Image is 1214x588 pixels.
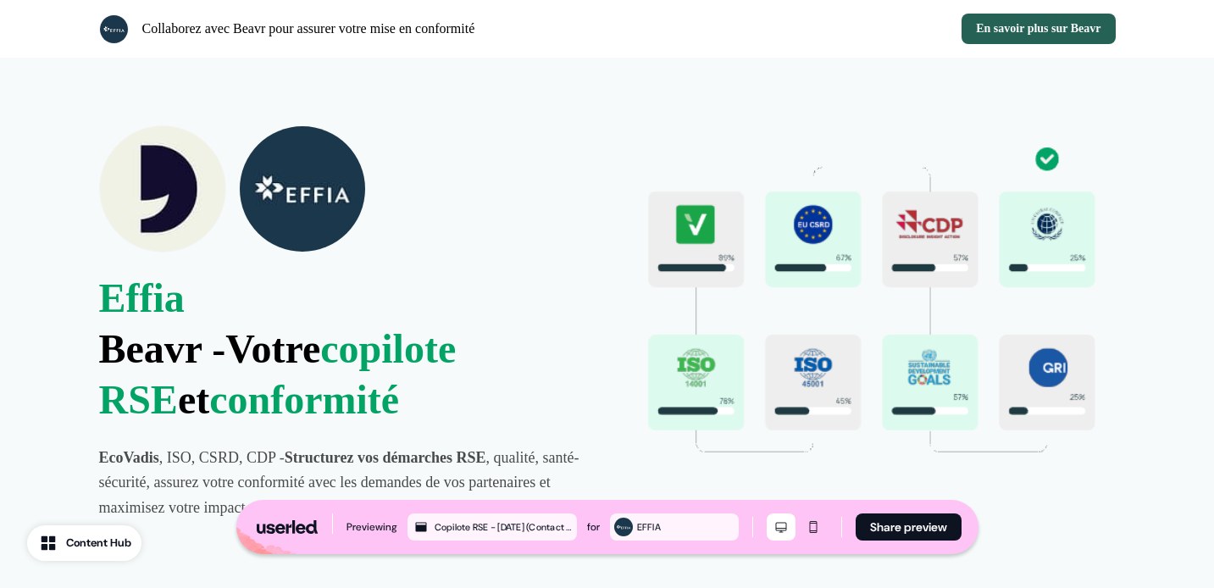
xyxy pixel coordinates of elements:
div: EFFIA [637,519,735,535]
button: Mobile mode [799,513,828,541]
p: , ISO, CSRD, CDP - , qualité, santé-sécurité, assurez votre conformité avec les demandes de vos p... [99,446,584,520]
strong: EcoVadis [99,449,159,466]
a: En savoir plus sur Beavr [962,14,1115,44]
strong: Votre et [99,326,457,422]
p: Beavr - [99,273,584,425]
button: Content Hub [27,525,141,561]
strong: Structurez vos démarches RSE [285,449,486,466]
div: Copilote RSE - [DATE] (Contact Level) [435,519,574,535]
p: Collaborez avec Beavr pour assurer votre mise en conformité [142,19,475,39]
button: Share preview [856,513,962,541]
button: Desktop mode [767,513,795,541]
span: conformité [209,377,399,422]
div: for [587,519,600,535]
span: Effia [99,275,185,320]
div: Content Hub [66,535,131,552]
div: Previewing [346,519,397,535]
